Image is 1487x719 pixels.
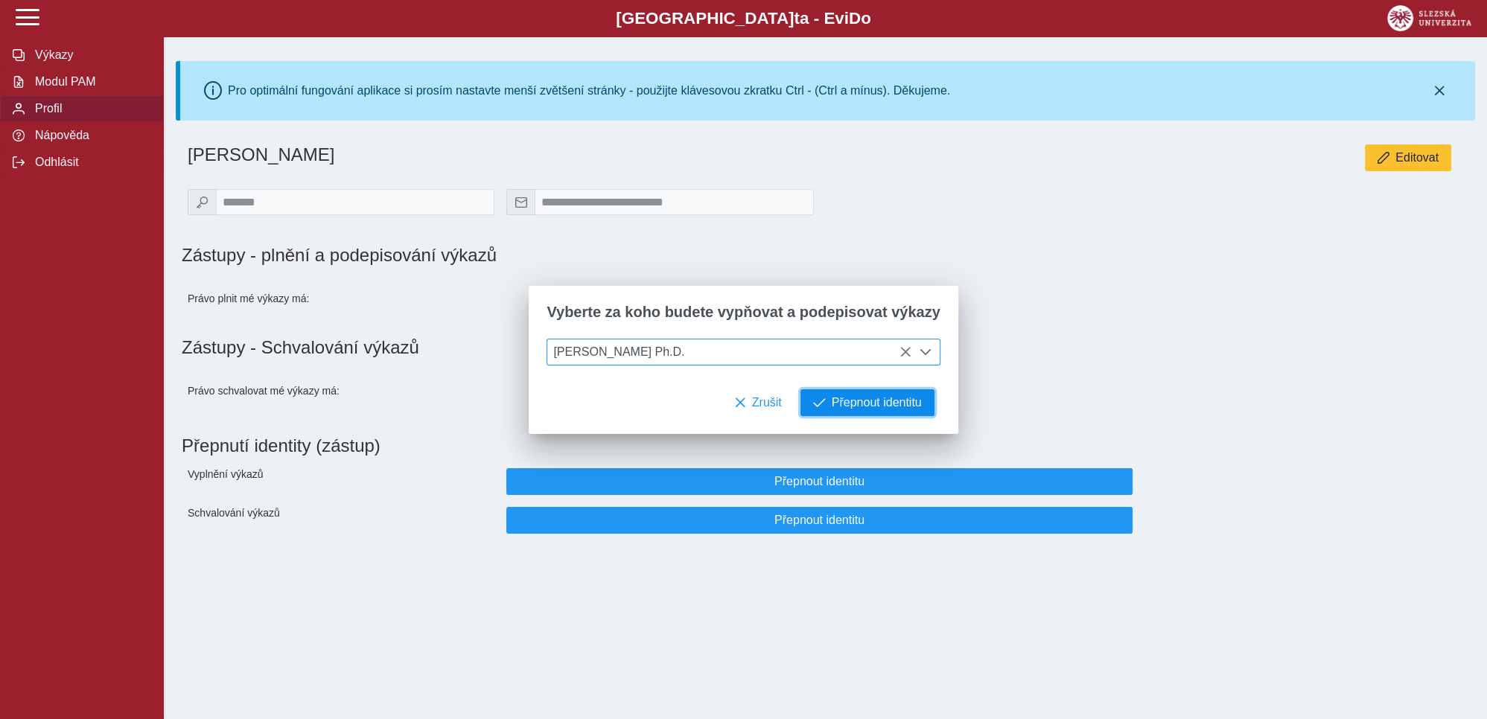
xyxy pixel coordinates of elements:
[1365,144,1451,171] button: Editovat
[519,514,1120,527] span: Přepnout identitu
[31,48,151,62] span: Výkazy
[1395,151,1439,164] span: Editovat
[182,370,500,412] div: Právo schvalovat mé výkazy má:
[547,339,911,365] span: [PERSON_NAME] Ph.D.
[31,129,151,142] span: Nápověda
[547,304,940,321] span: Vyberte za koho budete vypňovat a podepisovat výkazy
[506,507,1133,534] button: Přepnout identitu
[519,475,1120,488] span: Přepnout identitu
[182,501,500,540] div: Schvalování výkazů
[832,396,922,409] span: Přepnout identitu
[800,389,934,416] button: Přepnout identitu
[849,9,861,28] span: D
[182,462,500,501] div: Vyplnění výkazů
[722,389,795,416] button: Zrušit
[1387,5,1471,31] img: logo_web_su.png
[45,9,1442,28] b: [GEOGRAPHIC_DATA] a - Evi
[31,102,151,115] span: Profil
[188,144,1026,165] h1: [PERSON_NAME]
[861,9,871,28] span: o
[794,9,799,28] span: t
[31,156,151,169] span: Odhlásit
[182,429,1457,462] h1: Přepnutí identity (zástup)
[228,84,950,98] div: Pro optimální fungování aplikace si prosím nastavte menší zvětšení stránky - použijte klávesovou ...
[182,337,1469,358] h1: Zástupy - Schvalování výkazů
[182,245,1026,266] h1: Zástupy - plnění a podepisování výkazů
[506,468,1133,495] button: Přepnout identitu
[182,278,500,319] div: Právo plnit mé výkazy má:
[752,396,782,409] span: Zrušit
[31,75,151,89] span: Modul PAM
